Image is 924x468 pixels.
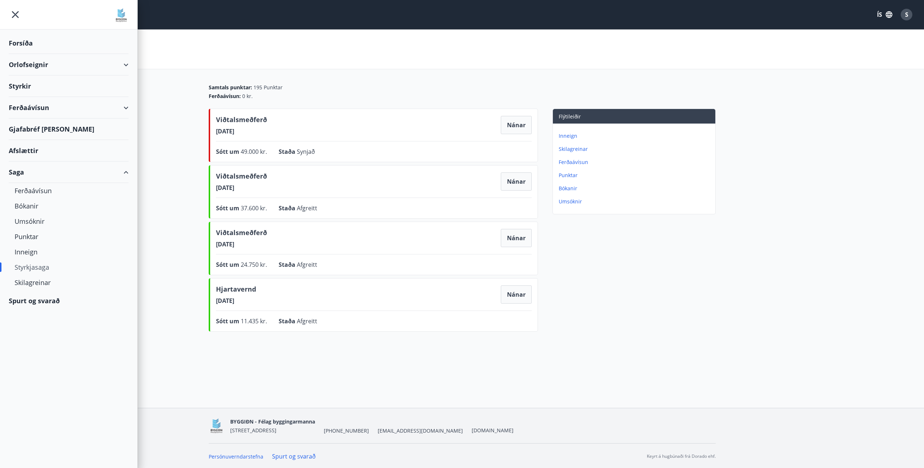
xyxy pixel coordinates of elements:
[241,317,267,325] span: 11.435 kr.
[216,171,267,184] span: Viðtalsmeðferð
[209,453,263,460] a: Persónuverndarstefna
[253,84,283,91] span: 195 Punktar
[9,290,129,311] div: Spurt og svarað
[472,427,514,434] a: [DOMAIN_NAME]
[9,75,129,97] div: Styrkir
[279,204,297,212] span: Staða
[9,32,129,54] div: Forsíða
[241,261,267,269] span: 24.750 kr.
[559,145,712,153] p: Skilagreinar
[216,127,267,135] span: [DATE]
[9,140,129,161] div: Afslættir
[216,184,267,192] span: [DATE]
[216,297,256,305] span: [DATE]
[216,317,241,325] span: Sótt um
[15,260,123,275] div: Styrkjasaga
[15,183,123,198] div: Ferðaávísun
[216,148,241,156] span: Sótt um
[9,161,129,183] div: Saga
[873,8,896,21] button: ÍS
[501,285,532,304] button: Nánar
[501,229,532,247] button: Nánar
[15,214,123,229] div: Umsóknir
[216,284,256,297] span: Hjartavernd
[241,148,267,156] span: 49.000 kr.
[230,427,276,434] span: [STREET_ADDRESS]
[15,275,123,290] div: Skilagreinar
[297,204,317,212] span: Afgreitt
[272,452,316,460] a: Spurt og svarað
[297,148,315,156] span: Synjað
[559,185,712,192] p: Bókanir
[216,228,267,240] span: Viðtalsmeðferð
[209,93,241,100] span: Ferðaávísun :
[242,93,253,100] span: 0 kr.
[279,317,297,325] span: Staða
[114,8,129,23] img: union_logo
[559,198,712,205] p: Umsóknir
[9,54,129,75] div: Orlofseignir
[15,244,123,260] div: Inneign
[15,198,123,214] div: Bókanir
[501,172,532,191] button: Nánar
[297,261,317,269] span: Afgreitt
[905,11,908,19] span: S
[559,172,712,179] p: Punktar
[279,261,297,269] span: Staða
[501,116,532,134] button: Nánar
[216,240,267,248] span: [DATE]
[15,229,123,244] div: Punktar
[559,132,712,140] p: Inneign
[9,8,22,21] button: menu
[279,148,297,156] span: Staða
[647,453,716,460] p: Keyrt á hugbúnaði frá Dorado ehf.
[216,115,267,127] span: Viðtalsmeðferð
[324,427,369,434] span: [PHONE_NUMBER]
[241,204,267,212] span: 37.600 kr.
[9,118,129,140] div: Gjafabréf [PERSON_NAME]
[216,204,241,212] span: Sótt um
[209,84,252,91] span: Samtals punktar :
[9,97,129,118] div: Ferðaávísun
[297,317,317,325] span: Afgreitt
[209,418,224,434] img: BKlGVmlTW1Qrz68WFGMFQUcXHWdQd7yePWMkvn3i.png
[230,418,315,425] span: BYGGIÐN - Félag byggingarmanna
[378,427,463,434] span: [EMAIL_ADDRESS][DOMAIN_NAME]
[559,159,712,166] p: Ferðaávísun
[559,113,581,120] span: Flýtileiðir
[898,6,915,23] button: S
[216,261,241,269] span: Sótt um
